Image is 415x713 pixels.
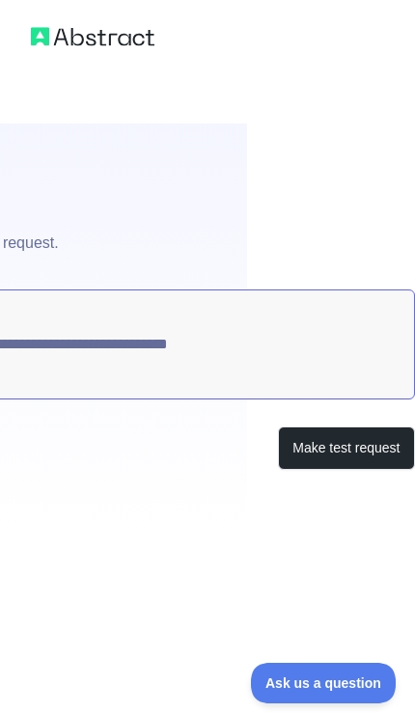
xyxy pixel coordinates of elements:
[31,23,154,50] img: Abstract logo
[278,426,414,470] button: Make test request
[251,663,396,703] iframe: Toggle Customer Support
